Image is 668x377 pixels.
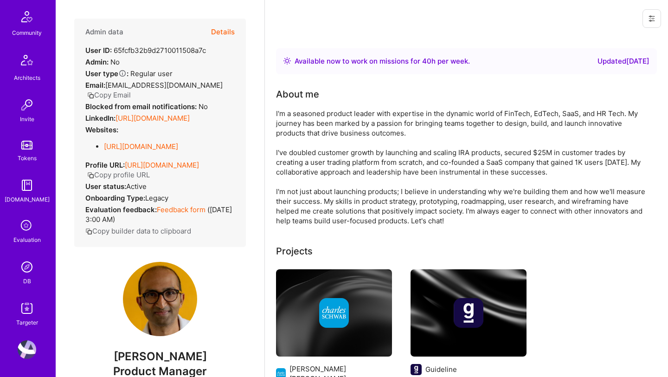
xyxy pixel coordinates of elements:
button: Copy Email [87,90,131,100]
strong: Websites: [85,125,118,134]
span: 40 [422,57,431,65]
img: Availability [283,57,291,65]
div: Architects [14,73,40,83]
h4: Admin data [85,28,123,36]
i: icon SelectionTeam [18,217,36,235]
strong: Profile URL: [85,161,125,169]
strong: Admin: [85,58,109,66]
div: ( [DATE] 3:00 AM ) [85,205,235,224]
img: Company logo [454,298,483,328]
img: User Avatar [123,262,197,336]
button: Copy builder data to clipboard [85,226,191,236]
img: Company logo [411,364,422,375]
button: Copy profile URL [87,170,150,180]
span: [EMAIL_ADDRESS][DOMAIN_NAME] [105,81,223,90]
div: [DOMAIN_NAME] [5,195,50,204]
img: Community [16,6,38,28]
span: Active [126,182,147,191]
strong: Blocked from email notifications: [85,102,199,111]
i: icon Copy [87,172,94,179]
strong: Onboarding Type: [85,194,145,202]
div: Available now to work on missions for h per week . [295,56,470,67]
div: Updated [DATE] [597,56,649,67]
div: Invite [20,114,34,124]
div: Evaluation [13,235,41,245]
span: [PERSON_NAME] [74,350,246,364]
div: Tokens [18,153,37,163]
img: Architects [16,51,38,73]
div: Regular user [85,69,173,78]
div: Community [12,28,42,38]
a: [URL][DOMAIN_NAME] [125,161,199,169]
div: Projects [276,244,313,258]
div: 65fcfb32b9d2710011508a7c [85,45,206,55]
img: Admin Search [18,258,36,276]
div: No [85,57,120,67]
a: User Avatar [15,340,39,359]
strong: Email: [85,81,105,90]
strong: User type : [85,69,128,78]
i: icon Copy [85,228,92,235]
img: guide book [18,176,36,195]
div: About me [276,87,319,101]
i: icon Copy [87,92,94,99]
a: [URL][DOMAIN_NAME] [116,114,190,123]
div: Guideline [425,364,457,374]
strong: Evaluation feedback: [85,205,157,214]
span: legacy [145,194,168,202]
strong: User ID: [85,46,112,55]
img: tokens [21,141,32,149]
div: DB [23,276,31,286]
strong: User status: [85,182,126,191]
img: Skill Targeter [18,299,36,318]
img: cover [276,269,392,357]
div: Targeter [16,318,38,327]
img: Company logo [319,298,349,328]
img: cover [411,269,527,357]
button: Details [211,19,235,45]
a: Feedback form [157,205,206,214]
strong: LinkedIn: [85,114,116,123]
a: [URL][DOMAIN_NAME] [104,142,178,151]
div: No [85,102,208,111]
i: Help [118,69,127,78]
img: Invite [18,96,36,114]
img: User Avatar [18,340,36,359]
div: I'm a seasoned product leader with expertise in the dynamic world of FinTech, EdTech, SaaS, and H... [276,109,647,226]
